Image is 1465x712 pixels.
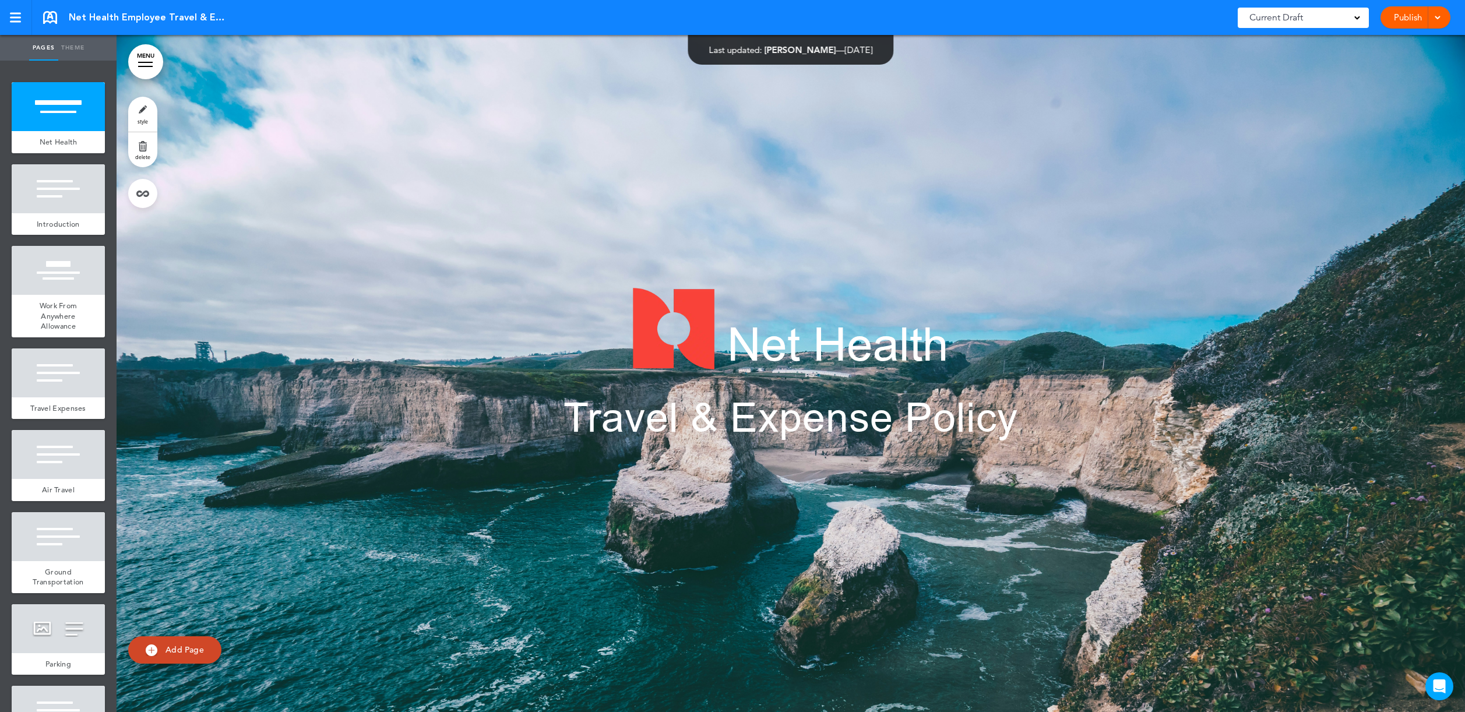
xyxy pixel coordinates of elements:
[12,295,105,337] a: Work From Anywhere Allowance
[138,118,148,125] span: style
[45,659,71,669] span: Parking
[58,35,87,61] a: Theme
[709,45,873,54] div: —
[12,561,105,593] a: Ground Transportation
[128,636,221,664] a: Add Page
[709,44,762,55] span: Last updated:
[12,397,105,420] a: Travel Expenses
[165,644,204,655] span: Add Page
[765,44,836,55] span: [PERSON_NAME]
[1249,9,1303,26] span: Current Draft
[564,391,1018,446] span: Travel & Expense Policy
[40,137,78,147] span: Net Health
[69,11,226,24] span: Net Health Employee Travel & Expense Policy
[37,219,80,229] span: Introduction
[135,153,150,160] span: delete
[42,485,75,495] span: Air Travel
[29,35,58,61] a: Pages
[12,653,105,675] a: Parking
[40,301,78,331] span: Work From Anywhere Allowance
[1389,6,1426,29] a: Publish
[33,567,83,587] span: Ground Transportation
[128,97,157,132] a: style
[12,213,105,235] a: Introduction
[845,44,873,55] span: [DATE]
[30,403,86,413] span: Travel Expenses
[633,288,714,369] img: NetHealth_Brandmarks_RGB_Symbol.png.webp
[128,44,163,79] a: MENU
[727,314,949,377] span: Net Health
[12,479,105,501] a: Air Travel
[146,644,157,656] img: add.svg
[1425,672,1453,700] div: Open Intercom Messenger
[128,132,157,167] a: delete
[12,131,105,153] a: Net Health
